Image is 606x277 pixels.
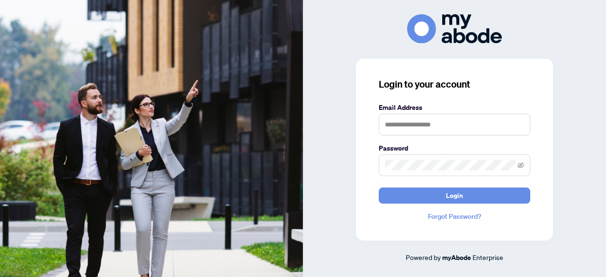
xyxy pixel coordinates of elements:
span: Login [446,188,463,203]
a: Forgot Password? [379,211,530,222]
a: myAbode [442,252,471,263]
span: Powered by [406,253,441,261]
span: eye-invisible [517,162,524,169]
button: Login [379,188,530,204]
label: Email Address [379,102,530,113]
label: Password [379,143,530,153]
span: Enterprise [472,253,503,261]
h3: Login to your account [379,78,530,91]
img: ma-logo [407,14,502,43]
